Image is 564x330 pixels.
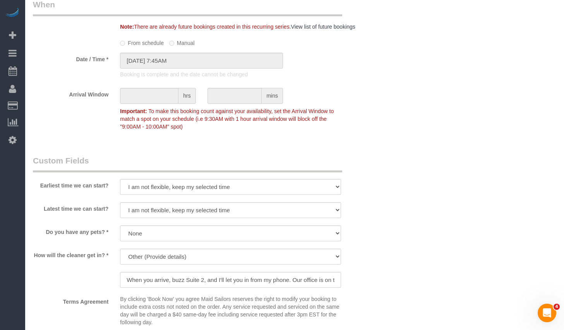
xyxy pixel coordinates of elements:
span: hrs [178,88,195,104]
p: By clicking 'Book Now' you agree Maid Sailors reserves the right to modify your booking to includ... [120,295,341,326]
iframe: Intercom live chat [538,304,556,322]
input: MM/DD/YYYY HH:MM [120,53,283,69]
img: Automaid Logo [5,8,20,19]
input: From schedule [120,41,125,46]
span: mins [262,88,283,104]
strong: Important: [120,108,147,114]
label: From schedule [120,36,164,47]
strong: Note: [120,24,134,30]
input: Manual [169,41,174,46]
label: Arrival Window [27,88,114,98]
a: View list of future bookings [291,24,355,30]
label: How will the cleaner get in? * [27,249,114,259]
span: 4 [554,304,560,310]
span: To make this booking count against your availability, set the Arrival Window to match a spot on y... [120,108,334,130]
legend: Custom Fields [33,155,342,172]
label: Latest time we can start? [27,202,114,213]
label: Date / Time * [27,53,114,63]
label: Manual [169,36,195,47]
label: Terms Agreement [27,295,114,306]
div: There are already future bookings created in this recurring series. [114,23,376,31]
label: Do you have any pets? * [27,225,114,236]
label: Earliest time we can start? [27,179,114,189]
p: Booking is complete and the date cannot be changed [120,70,341,78]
